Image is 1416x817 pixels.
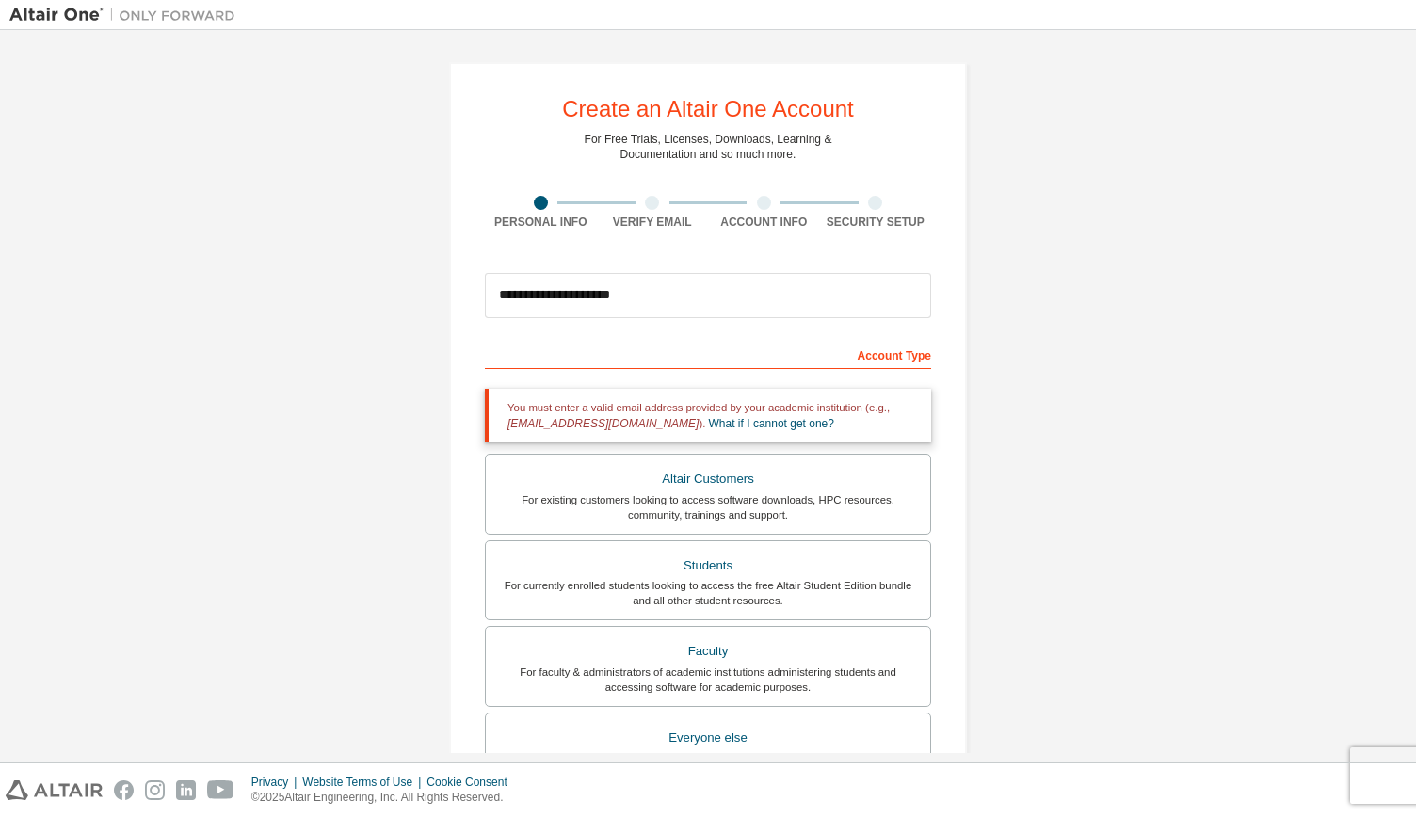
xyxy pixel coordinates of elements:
[709,417,834,430] a: What if I cannot get one?
[497,492,919,522] div: For existing customers looking to access software downloads, HPC resources, community, trainings ...
[497,466,919,492] div: Altair Customers
[251,790,519,806] p: © 2025 Altair Engineering, Inc. All Rights Reserved.
[497,665,919,695] div: For faculty & administrators of academic institutions administering students and accessing softwa...
[485,339,931,369] div: Account Type
[207,780,234,800] img: youtube.svg
[485,389,931,442] div: You must enter a valid email address provided by your academic institution (e.g., ).
[562,98,854,120] div: Create an Altair One Account
[497,578,919,608] div: For currently enrolled students looking to access the free Altair Student Edition bundle and all ...
[251,775,302,790] div: Privacy
[497,751,919,781] div: For individuals, businesses and everyone else looking to try Altair software and explore our prod...
[507,417,699,430] span: [EMAIL_ADDRESS][DOMAIN_NAME]
[497,725,919,751] div: Everyone else
[176,780,196,800] img: linkedin.svg
[585,132,832,162] div: For Free Trials, Licenses, Downloads, Learning & Documentation and so much more.
[485,215,597,230] div: Personal Info
[114,780,134,800] img: facebook.svg
[708,215,820,230] div: Account Info
[302,775,426,790] div: Website Terms of Use
[497,553,919,579] div: Students
[9,6,245,24] img: Altair One
[597,215,709,230] div: Verify Email
[497,638,919,665] div: Faculty
[6,780,103,800] img: altair_logo.svg
[820,215,932,230] div: Security Setup
[426,775,518,790] div: Cookie Consent
[145,780,165,800] img: instagram.svg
